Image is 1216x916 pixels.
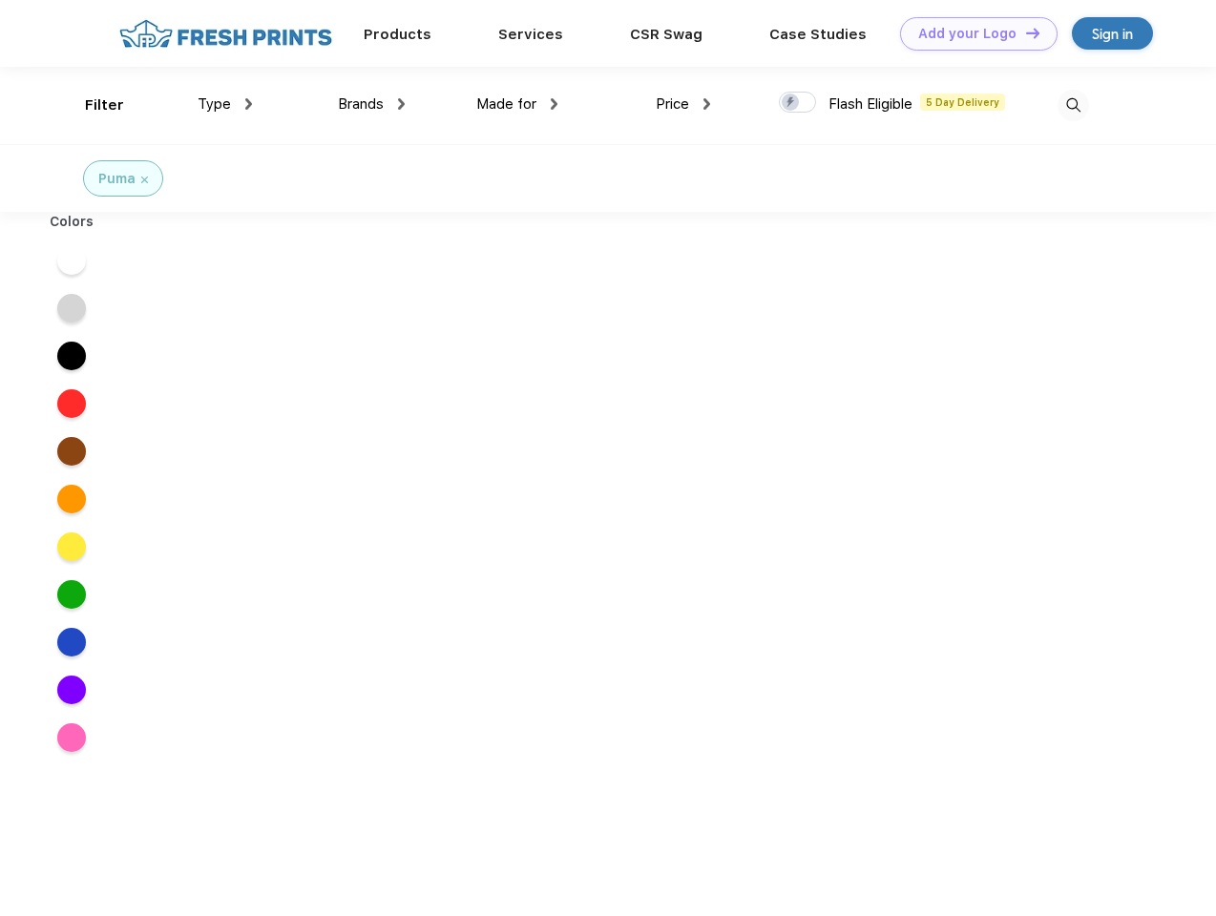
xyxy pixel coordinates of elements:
[85,94,124,116] div: Filter
[338,95,384,113] span: Brands
[141,177,148,183] img: filter_cancel.svg
[656,95,689,113] span: Price
[245,98,252,110] img: dropdown.png
[1058,90,1089,121] img: desktop_search.svg
[398,98,405,110] img: dropdown.png
[551,98,557,110] img: dropdown.png
[1072,17,1153,50] a: Sign in
[1092,23,1133,45] div: Sign in
[364,26,431,43] a: Products
[198,95,231,113] span: Type
[35,212,109,232] div: Colors
[920,94,1005,111] span: 5 Day Delivery
[98,169,136,189] div: Puma
[703,98,710,110] img: dropdown.png
[828,95,912,113] span: Flash Eligible
[918,26,1017,42] div: Add your Logo
[1026,28,1039,38] img: DT
[630,26,702,43] a: CSR Swag
[498,26,563,43] a: Services
[476,95,536,113] span: Made for
[114,17,338,51] img: fo%20logo%202.webp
